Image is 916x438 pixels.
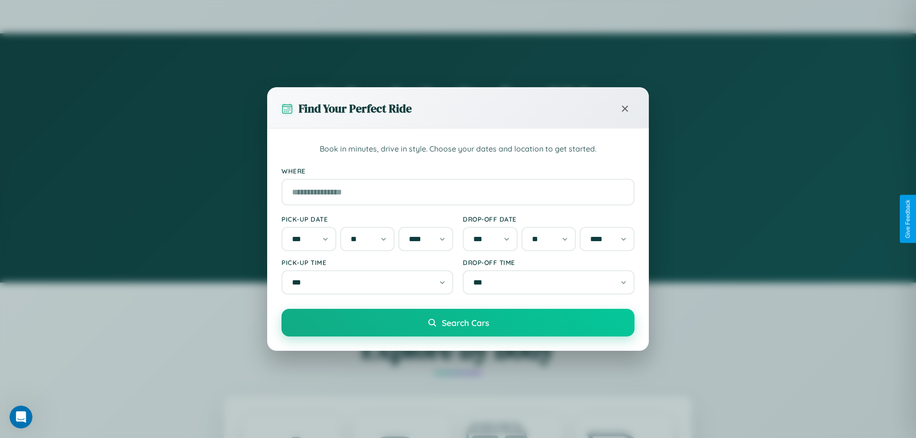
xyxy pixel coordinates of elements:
label: Pick-up Date [281,215,453,223]
h3: Find Your Perfect Ride [299,101,412,116]
p: Book in minutes, drive in style. Choose your dates and location to get started. [281,143,635,155]
button: Search Cars [281,309,635,336]
label: Drop-off Time [463,258,635,266]
label: Where [281,167,635,175]
label: Pick-up Time [281,258,453,266]
span: Search Cars [442,317,489,328]
label: Drop-off Date [463,215,635,223]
